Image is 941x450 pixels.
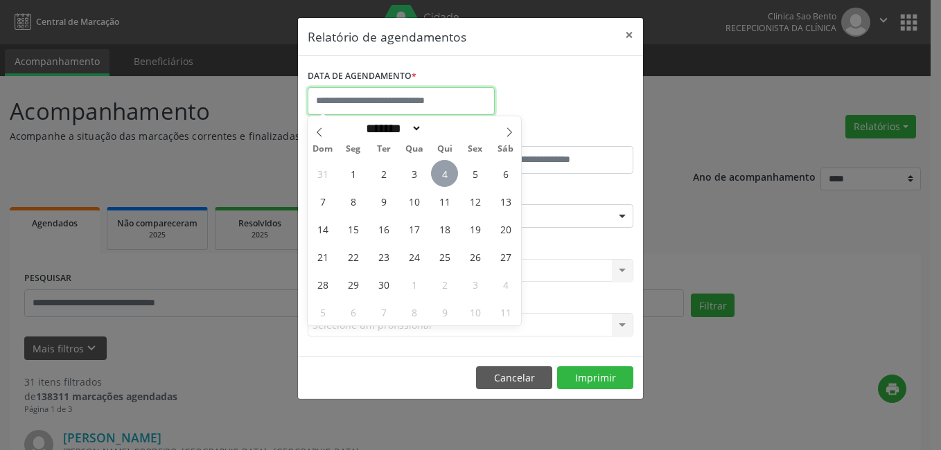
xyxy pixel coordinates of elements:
[431,215,458,242] span: Setembro 18, 2025
[370,160,397,187] span: Setembro 2, 2025
[401,188,428,215] span: Setembro 10, 2025
[401,243,428,270] span: Setembro 24, 2025
[401,160,428,187] span: Setembro 3, 2025
[615,18,643,52] button: Close
[422,121,468,136] input: Year
[370,271,397,298] span: Setembro 30, 2025
[370,215,397,242] span: Setembro 16, 2025
[399,145,430,154] span: Qua
[492,271,519,298] span: Outubro 4, 2025
[461,243,489,270] span: Setembro 26, 2025
[340,243,367,270] span: Setembro 22, 2025
[340,188,367,215] span: Setembro 8, 2025
[461,188,489,215] span: Setembro 12, 2025
[308,28,466,46] h5: Relatório de agendamentos
[491,145,521,154] span: Sáb
[476,366,552,390] button: Cancelar
[309,243,336,270] span: Setembro 21, 2025
[474,125,633,146] label: ATÉ
[461,271,489,298] span: Outubro 3, 2025
[492,215,519,242] span: Setembro 20, 2025
[370,188,397,215] span: Setembro 9, 2025
[401,215,428,242] span: Setembro 17, 2025
[431,243,458,270] span: Setembro 25, 2025
[460,145,491,154] span: Sex
[340,160,367,187] span: Setembro 1, 2025
[338,145,369,154] span: Seg
[340,271,367,298] span: Setembro 29, 2025
[370,243,397,270] span: Setembro 23, 2025
[401,271,428,298] span: Outubro 1, 2025
[370,298,397,325] span: Outubro 7, 2025
[492,298,519,325] span: Outubro 11, 2025
[431,298,458,325] span: Outubro 9, 2025
[492,188,519,215] span: Setembro 13, 2025
[461,160,489,187] span: Setembro 5, 2025
[431,271,458,298] span: Outubro 2, 2025
[309,160,336,187] span: Agosto 31, 2025
[308,145,338,154] span: Dom
[492,243,519,270] span: Setembro 27, 2025
[369,145,399,154] span: Ter
[309,271,336,298] span: Setembro 28, 2025
[340,298,367,325] span: Outubro 6, 2025
[340,215,367,242] span: Setembro 15, 2025
[461,215,489,242] span: Setembro 19, 2025
[431,160,458,187] span: Setembro 4, 2025
[309,298,336,325] span: Outubro 5, 2025
[430,145,460,154] span: Qui
[309,215,336,242] span: Setembro 14, 2025
[309,188,336,215] span: Setembro 7, 2025
[461,298,489,325] span: Outubro 10, 2025
[492,160,519,187] span: Setembro 6, 2025
[308,66,416,87] label: DATA DE AGENDAMENTO
[431,188,458,215] span: Setembro 11, 2025
[361,121,422,136] select: Month
[557,366,633,390] button: Imprimir
[401,298,428,325] span: Outubro 8, 2025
